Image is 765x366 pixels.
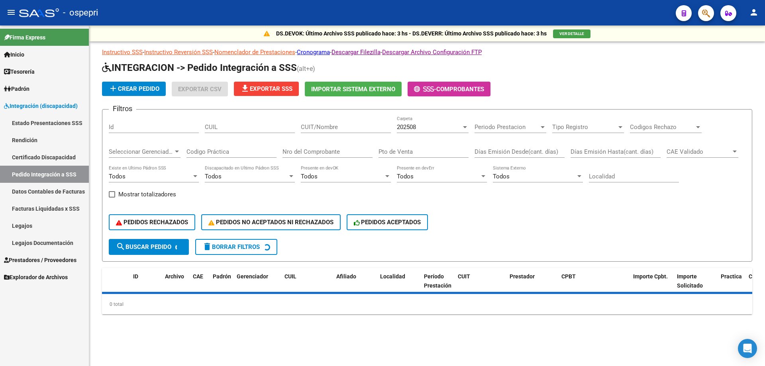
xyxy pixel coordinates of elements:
[414,86,436,93] span: -
[130,268,162,303] datatable-header-cell: ID
[4,273,68,282] span: Explorador de Archivos
[102,62,297,73] span: INTEGRACION -> Pedido Integración a SSS
[382,49,482,56] a: Descargar Archivo Configuración FTP
[377,268,421,303] datatable-header-cell: Localidad
[165,273,184,280] span: Archivo
[195,239,277,255] button: Borrar Filtros
[108,84,118,93] mat-icon: add
[240,85,292,92] span: Exportar SSS
[109,173,126,180] span: Todos
[561,273,576,280] span: CPBT
[424,273,451,289] span: Período Prestación
[333,268,377,303] datatable-header-cell: Afiliado
[237,273,268,280] span: Gerenciador
[63,4,98,22] span: - ospepri
[311,86,395,93] span: Importar Sistema Externo
[354,219,421,226] span: PEDIDOS ACEPTADOS
[558,268,630,303] datatable-header-cell: CPBT
[102,82,166,96] button: Crear Pedido
[109,148,173,155] span: Seleccionar Gerenciador
[213,273,231,280] span: Padrón
[234,82,299,96] button: Exportar SSS
[240,84,250,93] mat-icon: file_download
[202,242,212,251] mat-icon: delete
[210,268,233,303] datatable-header-cell: Padrón
[133,273,138,280] span: ID
[109,103,136,114] h3: Filtros
[208,219,333,226] span: PEDIDOS NO ACEPTADOS NI RECHAZADOS
[297,49,330,56] a: Cronograma
[380,273,405,280] span: Localidad
[336,273,356,280] span: Afiliado
[436,86,484,93] span: Comprobantes
[408,82,490,96] button: -Comprobantes
[677,273,703,289] span: Importe Solicitado
[284,273,296,280] span: CUIL
[202,243,260,251] span: Borrar Filtros
[506,268,558,303] datatable-header-cell: Prestador
[281,268,333,303] datatable-header-cell: CUIL
[458,273,470,280] span: CUIT
[116,242,126,251] mat-icon: search
[102,48,752,57] p: - - - - -
[172,82,228,96] button: Exportar CSV
[144,49,213,56] a: Instructivo Reversión SSS
[276,29,547,38] p: DS.DEVOK: Último Archivo SSS publicado hace: 3 hs - DS.DEVERR: Último Archivo SSS publicado hace:...
[455,268,506,303] datatable-header-cell: CUIT
[116,243,171,251] span: Buscar Pedido
[162,268,190,303] datatable-header-cell: Archivo
[493,173,510,180] span: Todos
[102,49,143,56] a: Instructivo SSS
[190,268,210,303] datatable-header-cell: CAE
[297,65,315,72] span: (alt+e)
[116,219,188,226] span: PEDIDOS RECHAZADOS
[4,33,45,42] span: Firma Express
[667,148,731,155] span: CAE Validado
[510,273,535,280] span: Prestador
[633,273,668,280] span: Importe Cpbt.
[421,268,455,303] datatable-header-cell: Período Prestación
[397,123,416,131] span: 202508
[738,339,757,358] div: Open Intercom Messenger
[4,84,29,93] span: Padrón
[4,50,24,59] span: Inicio
[331,49,381,56] a: Descargar Filezilla
[6,8,16,17] mat-icon: menu
[205,173,222,180] span: Todos
[630,268,674,303] datatable-header-cell: Importe Cpbt.
[108,85,159,92] span: Crear Pedido
[397,173,414,180] span: Todos
[102,294,752,314] div: 0 total
[674,268,718,303] datatable-header-cell: Importe Solicitado
[109,239,189,255] button: Buscar Pedido
[233,268,281,303] datatable-header-cell: Gerenciador
[630,123,694,131] span: Codigos Rechazo
[347,214,428,230] button: PEDIDOS ACEPTADOS
[118,190,176,199] span: Mostrar totalizadores
[201,214,341,230] button: PEDIDOS NO ACEPTADOS NI RECHAZADOS
[552,123,617,131] span: Tipo Registro
[553,29,590,38] button: VER DETALLE
[301,173,318,180] span: Todos
[4,256,76,264] span: Prestadores / Proveedores
[4,67,35,76] span: Tesorería
[4,102,78,110] span: Integración (discapacidad)
[305,82,402,96] button: Importar Sistema Externo
[178,86,222,93] span: Exportar CSV
[214,49,295,56] a: Nomenclador de Prestaciones
[721,273,742,280] span: Practica
[109,214,195,230] button: PEDIDOS RECHAZADOS
[559,31,584,36] span: VER DETALLE
[475,123,539,131] span: Periodo Prestacion
[718,268,745,303] datatable-header-cell: Practica
[193,273,203,280] span: CAE
[749,8,759,17] mat-icon: person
